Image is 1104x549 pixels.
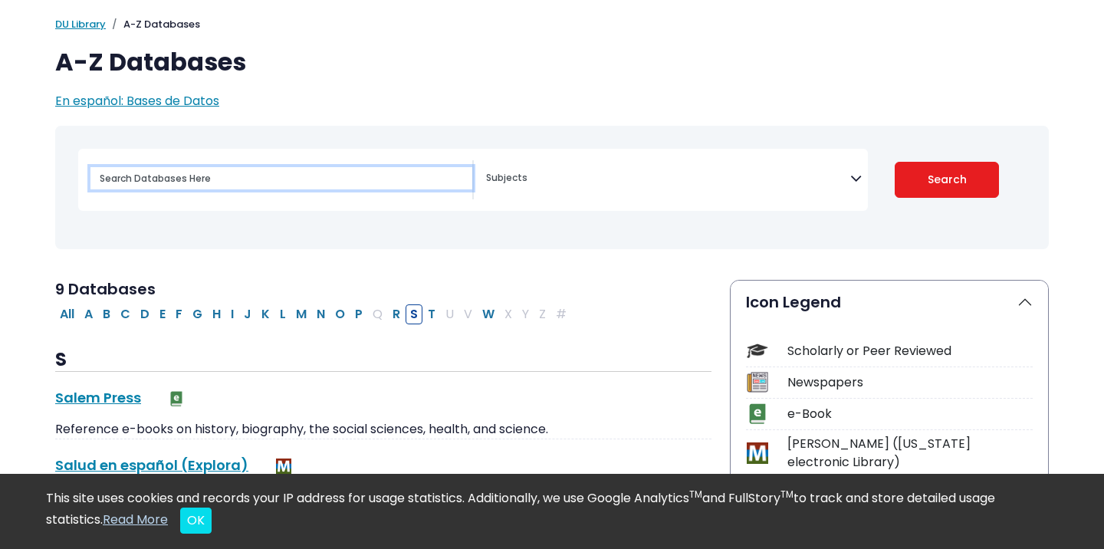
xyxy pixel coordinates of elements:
[291,304,311,324] button: Filter Results M
[312,304,330,324] button: Filter Results N
[895,162,1000,198] button: Submit for Search Results
[208,304,225,324] button: Filter Results H
[275,304,291,324] button: Filter Results L
[55,349,711,372] h3: S
[55,304,573,322] div: Alpha-list to filter by first letter of database name
[98,304,115,324] button: Filter Results B
[747,340,767,361] img: Icon Scholarly or Peer Reviewed
[486,173,850,186] textarea: Search
[46,489,1058,534] div: This site uses cookies and records your IP address for usage statistics. Additionally, we use Goo...
[188,304,207,324] button: Filter Results G
[55,304,79,324] button: All
[747,372,767,393] img: Icon Newspapers
[787,373,1033,392] div: Newspapers
[55,17,1049,32] nav: breadcrumb
[330,304,350,324] button: Filter Results O
[689,488,702,501] sup: TM
[406,304,422,324] button: Filter Results S
[55,420,711,439] p: Reference e-books on history, biography, the social sciences, health, and science.
[55,455,248,475] a: Salud en español (Explora)
[80,304,97,324] button: Filter Results A
[226,304,238,324] button: Filter Results I
[276,459,291,474] img: MeL (Michigan electronic Library)
[747,442,767,463] img: Icon MeL (Michigan electronic Library)
[55,17,106,31] a: DU Library
[787,405,1033,423] div: e-Book
[350,304,367,324] button: Filter Results P
[423,304,440,324] button: Filter Results T
[787,342,1033,360] div: Scholarly or Peer Reviewed
[257,304,274,324] button: Filter Results K
[55,278,156,300] span: 9 Databases
[180,508,212,534] button: Close
[239,304,256,324] button: Filter Results J
[90,167,472,189] input: Search database by title or keyword
[103,511,168,528] a: Read More
[747,403,767,424] img: Icon e-Book
[55,92,219,110] a: En español: Bases de Datos
[780,488,793,501] sup: TM
[388,304,405,324] button: Filter Results R
[116,304,135,324] button: Filter Results C
[155,304,170,324] button: Filter Results E
[55,388,141,407] a: Salem Press
[55,48,1049,77] h1: A-Z Databases
[106,17,200,32] li: A-Z Databases
[787,435,1033,472] div: [PERSON_NAME] ([US_STATE] electronic Library)
[731,281,1048,324] button: Icon Legend
[169,391,184,406] img: e-Book
[55,126,1049,249] nav: Search filters
[136,304,154,324] button: Filter Results D
[478,304,499,324] button: Filter Results W
[171,304,187,324] button: Filter Results F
